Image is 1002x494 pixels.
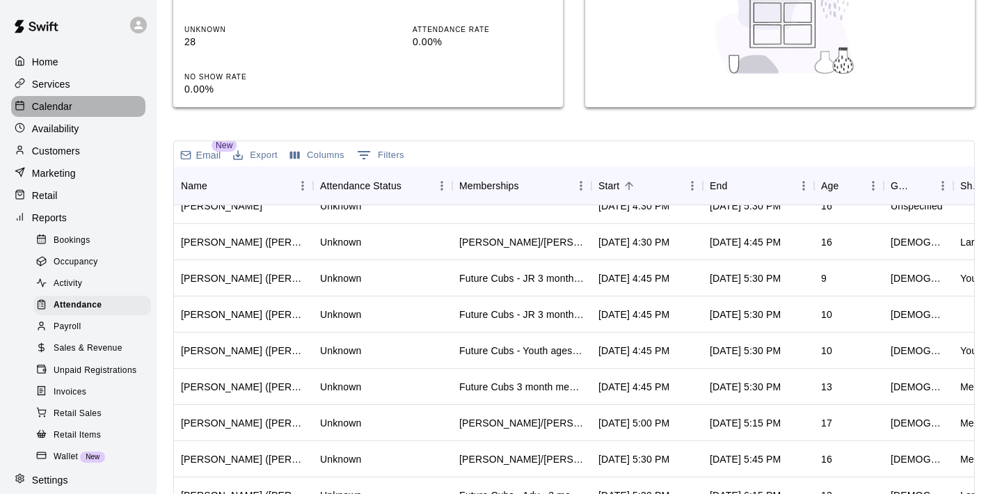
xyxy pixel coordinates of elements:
div: 16 [821,235,832,249]
div: Settings [11,470,145,491]
div: Sep 10, 2025 at 4:45 PM [598,344,669,358]
p: Calendar [32,99,72,113]
button: Menu [932,175,953,196]
div: 10 [821,308,832,321]
a: Customers [11,141,145,161]
div: Sep 10, 2025 at 5:30 PM [710,344,781,358]
div: Sep 10, 2025 at 5:30 PM [710,380,781,394]
span: Sales & Revenue [54,342,122,356]
div: Gender [884,166,953,205]
div: Male [891,452,946,466]
p: Home [32,55,58,69]
button: Menu [793,175,814,196]
button: Sort [838,176,858,196]
div: Male [891,416,946,430]
div: 10 [821,344,832,358]
span: Retail Sales [54,407,102,421]
a: Occupancy [33,251,157,273]
p: UNKNOWN [184,24,324,35]
div: Invoices [33,383,151,402]
div: Nick Franconere (John Franconere) [181,416,306,430]
div: Sep 10, 2025 at 5:30 PM [710,199,781,213]
div: Sep 10, 2025 at 5:00 PM [598,416,669,430]
p: Availability [32,122,79,136]
div: 16 [821,452,832,466]
div: Age [814,166,884,205]
a: Retail Items [33,424,157,446]
a: Activity [33,273,157,295]
span: Unpaid Registrations [54,364,136,378]
div: Age [821,166,838,205]
span: Bookings [54,234,90,248]
div: Bookings [33,231,151,250]
div: Unknown [320,416,361,430]
div: Male [891,344,946,358]
div: Availability [11,118,145,139]
div: Start [598,166,619,205]
div: Gender [891,166,913,205]
p: Reports [32,211,67,225]
span: Activity [54,277,82,291]
a: Unpaid Registrations [33,360,157,381]
span: Invoices [54,385,86,399]
div: Daniel Lipsky (Sean Lipsky) [181,452,306,466]
div: Payroll [33,317,151,337]
div: Memberships [452,166,591,205]
button: Email [177,145,224,165]
a: Reports [11,207,145,228]
a: Marketing [11,163,145,184]
div: Sep 10, 2025 at 5:30 PM [598,452,669,466]
div: Male [891,308,946,321]
div: Clark DeRosa (Brian DeRosa) [181,344,306,358]
div: Medium [960,452,996,466]
div: Brayden DeJong (Jessica DeJong ) [181,271,306,285]
div: Medium [960,416,996,430]
p: Settings [32,473,68,487]
div: WalletNew [33,447,151,467]
div: Unknown [320,271,361,285]
div: Sep 10, 2025 at 5:15 PM [710,416,781,430]
div: Shirt Size [960,166,983,205]
div: Retail Items [33,426,151,445]
span: New [80,453,105,461]
button: Menu [571,175,591,196]
a: Services [11,74,145,95]
button: Menu [292,175,313,196]
span: New [212,139,237,152]
a: Home [11,51,145,72]
div: Sep 10, 2025 at 4:45 PM [598,380,669,394]
div: Future Cubs - JR 3 month Membership , Future Cubs - Youth ages 9-12 3 month membership [459,271,584,285]
div: Sep 10, 2025 at 5:45 PM [710,452,781,466]
div: Tom/Mike - 6 Month Membership - 2x per week [459,235,584,249]
div: 17 [821,416,832,430]
div: Male [891,380,946,394]
div: Large [960,235,986,249]
div: Unknown [320,380,361,394]
div: 13 [821,380,832,394]
div: Start [591,166,703,205]
div: Unknown [320,199,361,213]
a: Bookings [33,230,157,251]
a: Attendance [33,295,157,317]
div: Attendance [33,296,151,315]
p: ATTENDANCE RATE [413,24,552,35]
button: Menu [431,175,452,196]
div: Anthony Huaranga (Kim Huaranga) [181,235,306,249]
div: Name [174,166,313,205]
div: Tom/Mike - 6 Month Membership - 2x per week [459,416,584,430]
div: Retail [11,185,145,206]
div: Unknown [320,235,361,249]
div: Sep 10, 2025 at 4:30 PM [598,199,669,213]
button: Select columns [287,145,348,166]
p: 0.00% [413,35,552,49]
div: Male [891,235,946,249]
div: Future Cubs - JR 3 month Membership , Future Cubs - Adv - 3 month membership , Future Cubs 3 mont... [459,308,584,321]
div: Unknown [320,452,361,466]
a: Invoices [33,381,157,403]
p: NO SHOW RATE [184,72,324,82]
div: Memberships [459,166,519,205]
div: Sep 10, 2025 at 5:30 PM [710,271,781,285]
div: 9 [821,271,827,285]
